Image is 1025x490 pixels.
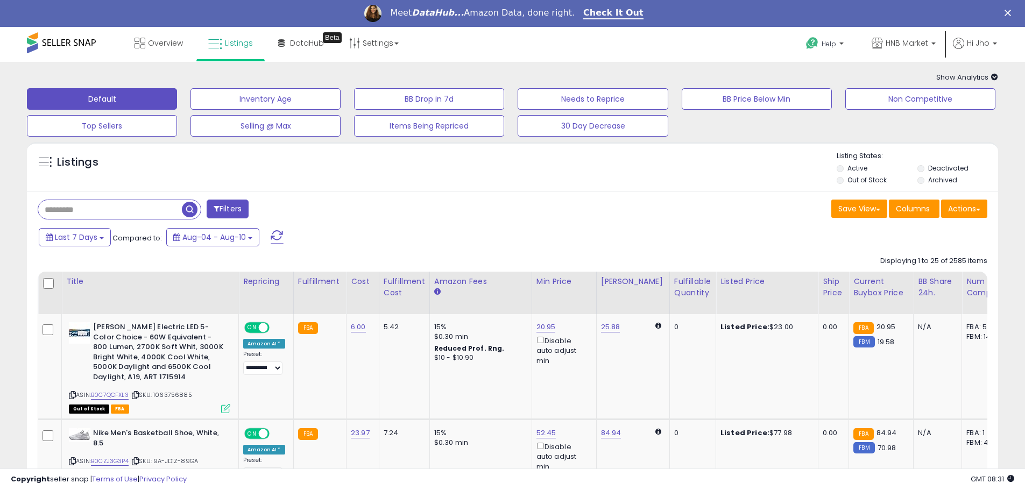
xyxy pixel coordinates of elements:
div: $77.98 [720,428,810,438]
img: Profile image for Georgie [364,5,381,22]
span: FBA [111,404,129,414]
div: Displaying 1 to 25 of 2585 items [880,256,987,266]
div: Repricing [243,276,289,287]
div: Amazon AI * [243,339,285,349]
span: Help [822,39,836,48]
div: ASIN: [69,322,230,412]
small: FBA [298,428,318,440]
button: Save View [831,200,887,218]
button: Columns [889,200,939,218]
button: Last 7 Days [39,228,111,246]
div: Cost [351,276,374,287]
a: 6.00 [351,322,366,332]
a: Privacy Policy [139,474,187,484]
a: B0CZJ3G3P4 [91,457,129,466]
small: FBA [853,322,873,334]
button: Items Being Repriced [354,115,504,137]
span: 84.94 [876,428,897,438]
div: [PERSON_NAME] [601,276,665,287]
a: B0C7QCFXL3 [91,390,129,400]
i: Get Help [805,37,819,50]
p: Listing States: [837,151,998,161]
span: Show Analytics [936,72,998,82]
small: Amazon Fees. [434,287,441,297]
div: 15% [434,428,524,438]
a: Listings [200,27,261,59]
button: Actions [941,200,987,218]
span: 20.95 [876,322,896,332]
div: seller snap | | [11,474,187,485]
a: DataHub [270,27,332,59]
div: Title [66,276,234,287]
div: 0.00 [823,322,840,332]
div: N/A [918,428,953,438]
label: Archived [928,175,957,184]
div: Fulfillable Quantity [674,276,711,299]
a: Help [797,29,854,62]
span: 70.98 [878,443,896,453]
div: $0.30 min [434,438,524,448]
a: 52.45 [536,428,556,438]
span: Compared to: [112,233,162,243]
span: Last 7 Days [55,232,97,243]
span: | SKU: 1063756885 [130,390,192,399]
span: DataHub [290,38,324,48]
span: Columns [896,203,930,214]
small: FBM [853,442,874,453]
div: $23.00 [720,322,810,332]
label: Out of Stock [847,175,887,184]
div: 7.24 [384,428,421,438]
div: FBM: 14 [966,332,1002,342]
span: | SKU: 9A-JD1Z-89GA [130,457,198,465]
button: Aug-04 - Aug-10 [166,228,259,246]
button: Non Competitive [845,88,995,110]
h5: Listings [57,155,98,170]
a: HNB Market [864,27,944,62]
div: Fulfillment Cost [384,276,425,299]
div: ASIN: [69,428,230,478]
button: 30 Day Decrease [518,115,668,137]
button: Default [27,88,177,110]
div: 5.42 [384,322,421,332]
div: FBA: 5 [966,322,1002,332]
button: BB Price Below Min [682,88,832,110]
a: 23.97 [351,428,370,438]
small: FBA [853,428,873,440]
div: Meet Amazon Data, done right. [390,8,575,18]
div: Preset: [243,457,285,481]
div: Fulfillment [298,276,342,287]
div: FBA: 1 [966,428,1002,438]
button: Needs to Reprice [518,88,668,110]
button: Selling @ Max [190,115,341,137]
div: Tooltip anchor [323,32,342,43]
span: Aug-04 - Aug-10 [182,232,246,243]
div: 0 [674,322,708,332]
b: [PERSON_NAME] Electric LED 5-Color Choice - 60W Equivalent - 800 Lumen, 2700K Soft Whit, 3000K Br... [93,322,224,385]
a: Settings [341,27,407,59]
b: Reduced Prof. Rng. [434,344,505,353]
strong: Copyright [11,474,50,484]
div: Num of Comp. [966,276,1006,299]
span: OFF [268,429,285,438]
b: Nike Men's Basketball Shoe, White, 8.5 [93,428,224,451]
div: Disable auto adjust min [536,335,588,366]
b: Listed Price: [720,322,769,332]
img: 41G3LeqQ0FL._SL40_.jpg [69,322,90,344]
button: Inventory Age [190,88,341,110]
i: DataHub... [412,8,464,18]
b: Listed Price: [720,428,769,438]
span: ON [245,429,259,438]
span: OFF [268,323,285,332]
div: N/A [918,322,953,332]
img: 31BcCQQ-m2L._SL40_.jpg [69,428,90,442]
a: Hi Jho [953,38,997,62]
a: Terms of Use [92,474,138,484]
a: 84.94 [601,428,621,438]
label: Active [847,164,867,173]
span: Overview [148,38,183,48]
div: Ship Price [823,276,844,299]
div: Amazon AI * [243,445,285,455]
div: $0.30 min [434,332,524,342]
span: 2025-08-18 08:31 GMT [971,474,1014,484]
div: Min Price [536,276,592,287]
